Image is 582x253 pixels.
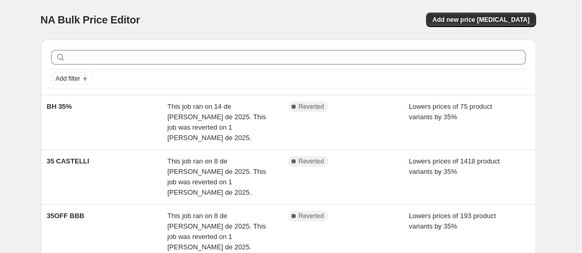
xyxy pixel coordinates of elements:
button: Add new price [MEDICAL_DATA] [426,12,536,27]
span: Reverted [299,103,324,111]
span: Reverted [299,212,324,220]
button: Add filter [51,72,93,85]
span: Lowers prices of 193 product variants by 35% [409,212,496,230]
span: 35 CASTELLI [47,157,90,165]
span: NA Bulk Price Editor [41,14,140,26]
span: Lowers prices of 1418 product variants by 35% [409,157,500,175]
span: Lowers prices of 75 product variants by 35% [409,103,492,121]
span: This job ran on 8 de [PERSON_NAME] de 2025. This job was reverted on 1 [PERSON_NAME] de 2025. [167,212,266,251]
span: BH 35% [47,103,72,110]
span: 35OFF BBB [47,212,84,220]
span: Add new price [MEDICAL_DATA] [432,16,529,24]
span: Reverted [299,157,324,166]
span: This job ran on 8 de [PERSON_NAME] de 2025. This job was reverted on 1 [PERSON_NAME] de 2025. [167,157,266,196]
span: Add filter [56,74,80,83]
span: This job ran on 14 de [PERSON_NAME] de 2025. This job was reverted on 1 [PERSON_NAME] de 2025. [167,103,266,142]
